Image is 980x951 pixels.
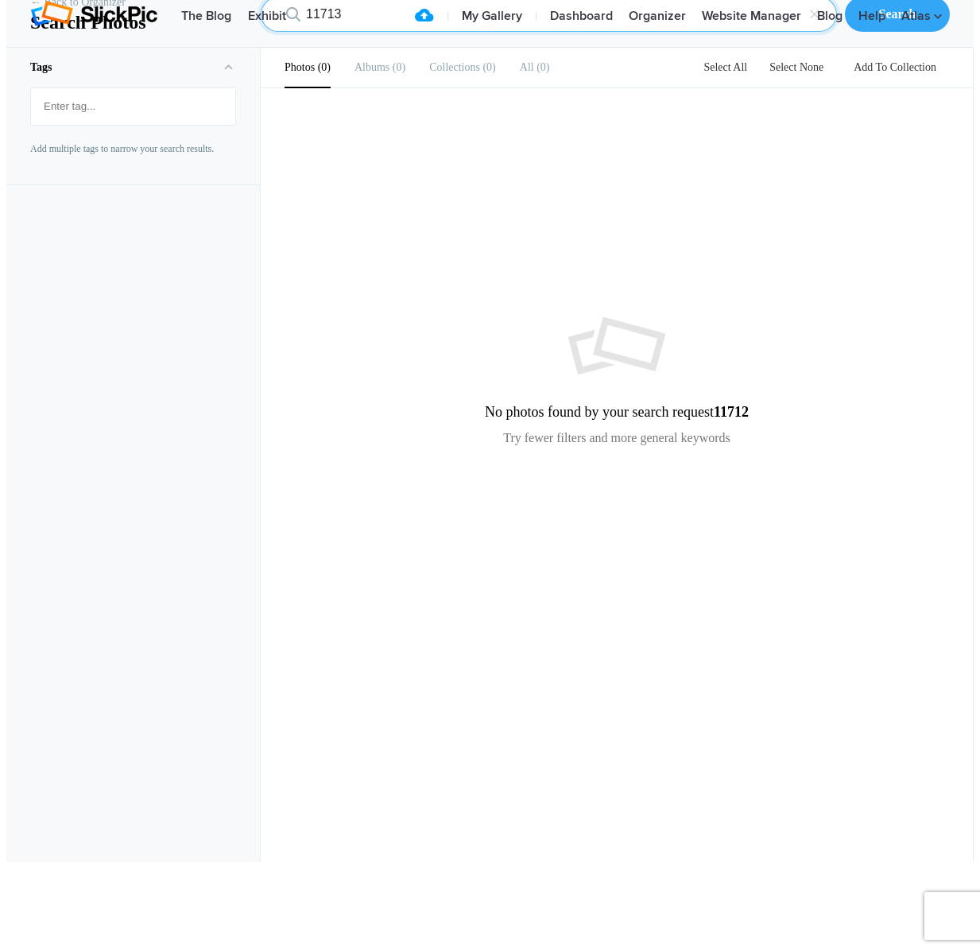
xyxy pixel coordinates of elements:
[714,404,749,420] b: 11712
[485,289,749,429] h2: No photos found by your search request
[285,61,315,73] b: Photos
[694,61,757,73] a: Select All
[30,142,236,156] p: Add multiple tags to narrow your search results.
[354,61,389,73] b: Albums
[480,61,496,73] span: 0
[315,61,331,73] span: 0
[429,61,480,73] b: Collections
[31,88,235,125] mat-chip-list: Fruit selection
[760,61,833,73] a: Select None
[30,61,52,73] b: Tags
[39,92,227,121] input: Enter tag...
[534,61,550,73] span: 0
[841,61,949,73] a: Add To Collection
[485,429,749,460] p: Try fewer filters and more general keywords
[520,61,534,73] b: All
[389,61,405,73] span: 0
